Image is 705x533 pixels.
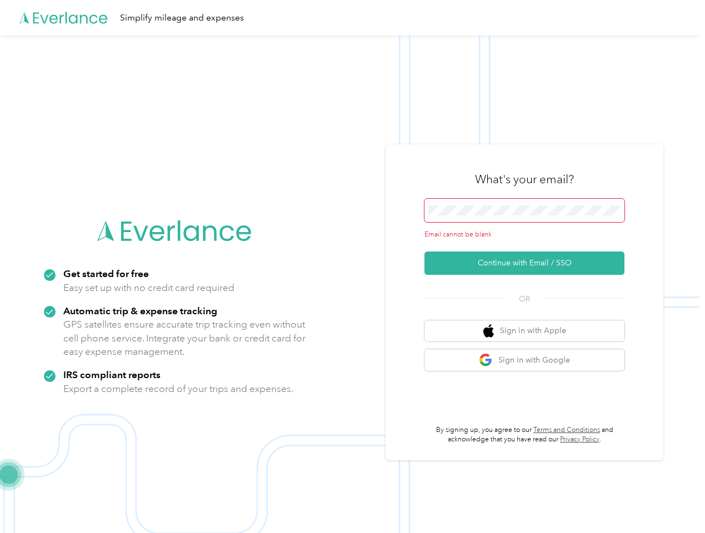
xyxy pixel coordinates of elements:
img: google logo [479,353,493,367]
span: OR [505,293,544,305]
img: apple logo [483,324,494,338]
strong: IRS compliant reports [63,369,161,380]
a: Terms and Conditions [533,426,600,434]
p: Export a complete record of your trips and expenses. [63,382,293,396]
a: Privacy Policy [560,435,599,444]
strong: Automatic trip & expense tracking [63,305,217,316]
button: Continue with Email / SSO [424,252,624,275]
p: By signing up, you agree to our and acknowledge that you have read our . [424,425,624,445]
button: apple logoSign in with Apple [424,320,624,342]
div: Simplify mileage and expenses [120,11,244,25]
h3: What's your email? [475,172,574,187]
strong: Get started for free [63,268,149,279]
p: GPS satellites ensure accurate trip tracking even without cell phone service. Integrate your bank... [63,318,306,359]
div: Email cannot be blank [424,230,624,240]
button: google logoSign in with Google [424,349,624,371]
p: Easy set up with no credit card required [63,281,234,295]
